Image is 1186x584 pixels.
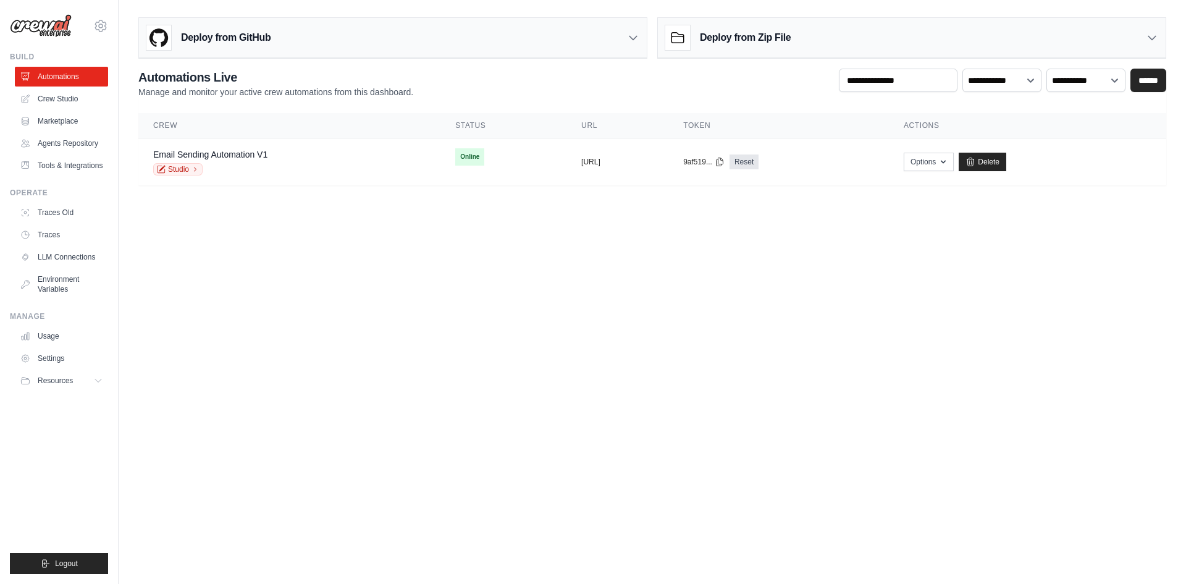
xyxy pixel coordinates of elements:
button: Resources [15,371,108,391]
a: Usage [15,326,108,346]
div: Manage [10,311,108,321]
th: Token [668,113,889,138]
th: URL [566,113,668,138]
span: Logout [55,559,78,569]
span: Online [455,148,484,166]
a: Reset [730,154,759,169]
a: Studio [153,163,203,176]
a: Email Sending Automation V1 [153,150,267,159]
a: Settings [15,349,108,368]
a: Crew Studio [15,89,108,109]
a: LLM Connections [15,247,108,267]
p: Manage and monitor your active crew automations from this dashboard. [138,86,413,98]
a: Delete [959,153,1006,171]
h3: Deploy from Zip File [700,30,791,45]
a: Marketplace [15,111,108,131]
img: GitHub Logo [146,25,171,50]
th: Status [440,113,566,138]
th: Actions [889,113,1166,138]
a: Agents Repository [15,133,108,153]
a: Traces [15,225,108,245]
button: 9af519... [683,157,725,167]
th: Crew [138,113,440,138]
button: Options [904,153,954,171]
button: Logout [10,553,108,574]
a: Traces Old [15,203,108,222]
h2: Automations Live [138,69,413,86]
div: Build [10,52,108,62]
div: Operate [10,188,108,198]
h3: Deploy from GitHub [181,30,271,45]
img: Logo [10,14,72,38]
a: Tools & Integrations [15,156,108,176]
a: Environment Variables [15,269,108,299]
span: Resources [38,376,73,386]
a: Automations [15,67,108,87]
